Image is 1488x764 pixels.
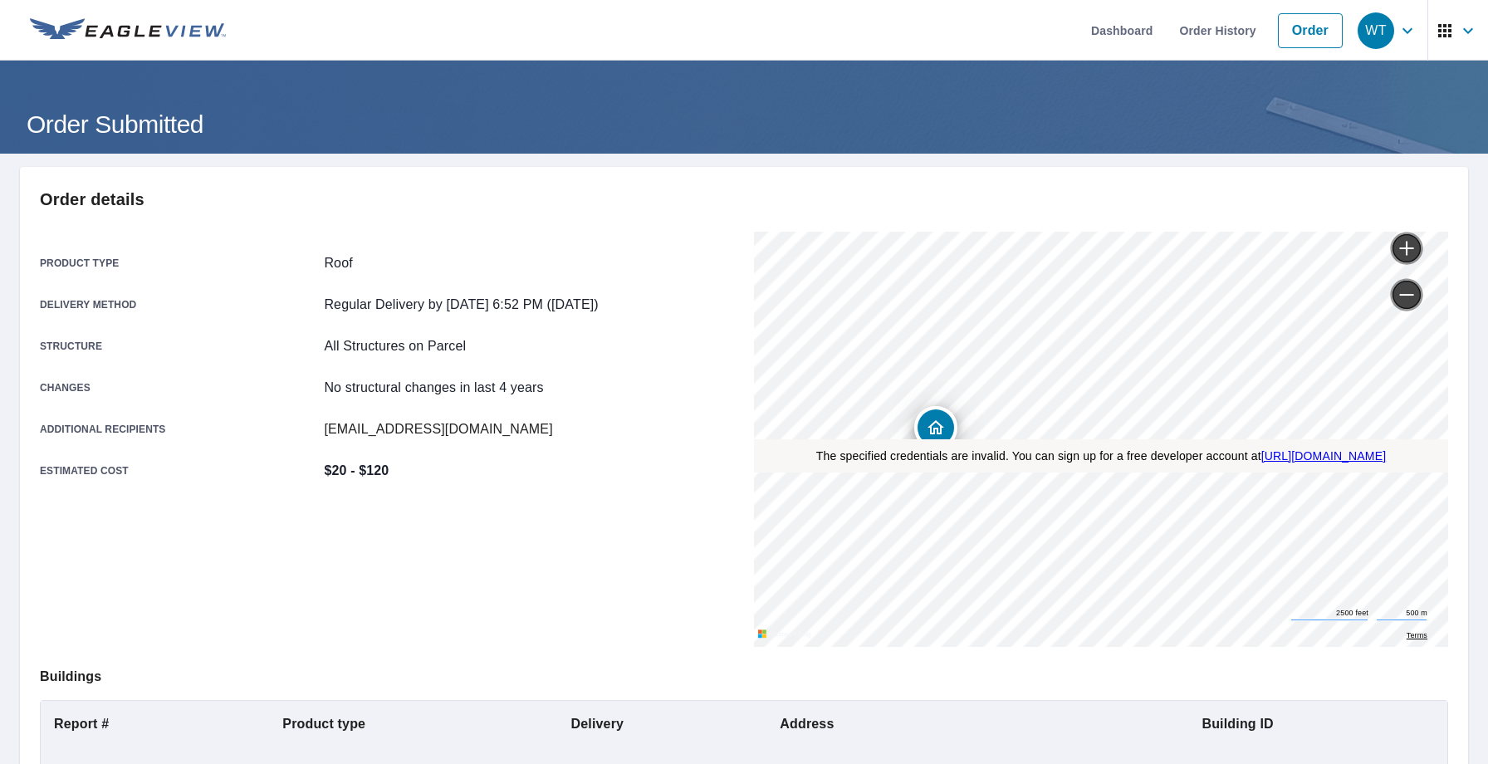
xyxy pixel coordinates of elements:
[557,701,766,747] th: Delivery
[40,253,317,273] p: Product type
[324,295,598,315] p: Regular Delivery by [DATE] 6:52 PM ([DATE])
[1390,232,1423,265] a: Current Level 14, Zoom In
[1358,12,1394,49] div: WT
[40,295,317,315] p: Delivery method
[754,439,1448,473] div: The specified credentials are invalid. You can sign up for a free developer account at http://www...
[40,647,1448,700] p: Buildings
[30,18,226,43] img: EV Logo
[40,187,1448,212] p: Order details
[914,406,957,458] div: Dropped pin, building 1, Residential property, 383 6th St Somerville, TX 77879
[324,461,389,481] p: $20 - $120
[40,461,317,481] p: Estimated cost
[754,439,1448,473] div: The specified credentials are invalid. You can sign up for a free developer account at
[324,253,352,273] p: Roof
[1261,449,1387,463] a: [URL][DOMAIN_NAME]
[1278,13,1343,48] a: Order
[269,701,557,747] th: Product type
[324,378,543,398] p: No structural changes in last 4 years
[324,419,552,439] p: [EMAIL_ADDRESS][DOMAIN_NAME]
[20,107,1468,141] h1: Order Submitted
[324,336,466,356] p: All Structures on Parcel
[40,378,317,398] p: Changes
[41,701,269,747] th: Report #
[1390,278,1423,311] a: Current Level 14, Zoom Out
[1188,701,1447,747] th: Building ID
[40,336,317,356] p: Structure
[40,419,317,439] p: Additional recipients
[1407,630,1427,641] a: Terms
[766,701,1188,747] th: Address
